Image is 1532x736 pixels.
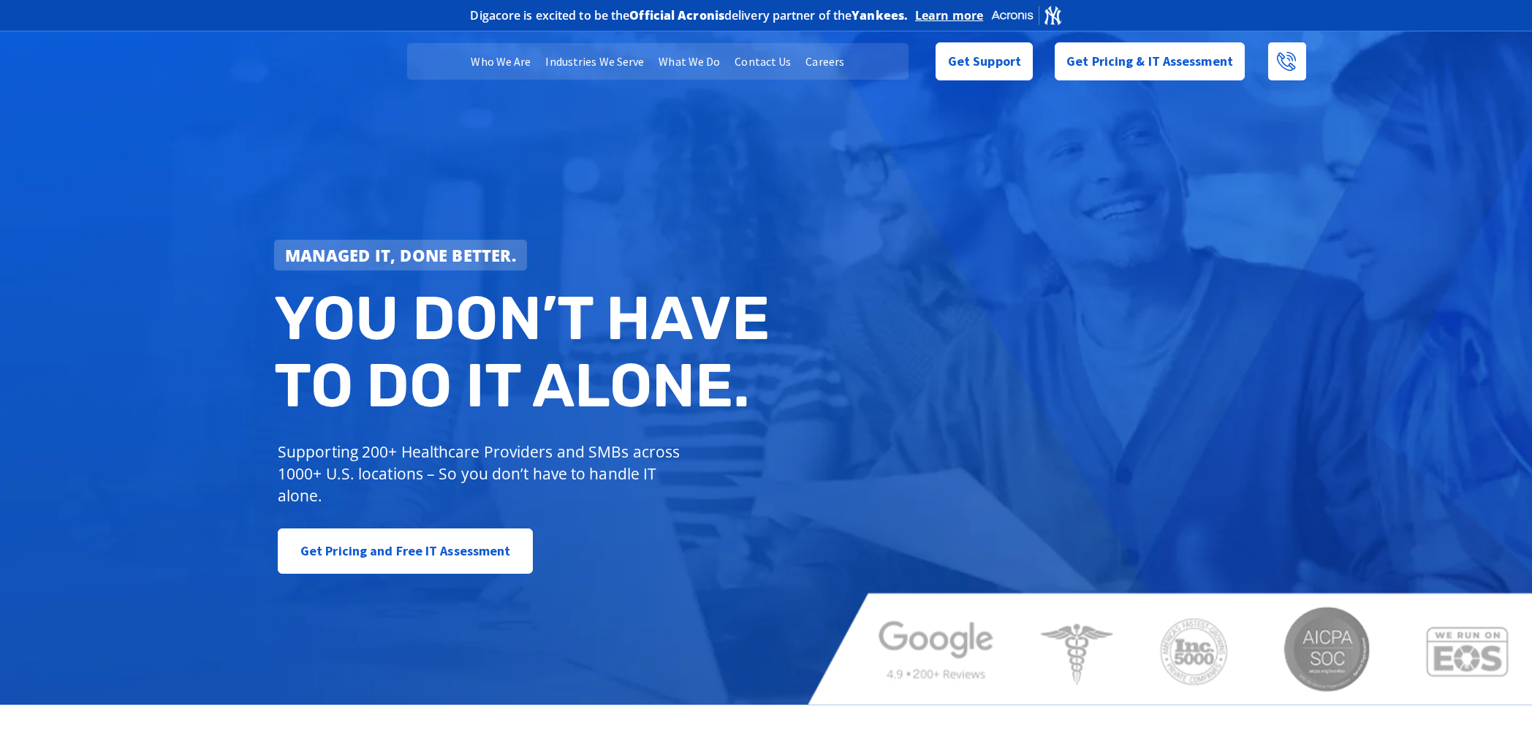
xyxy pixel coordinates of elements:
a: Get Support [936,42,1033,80]
a: What We Do [651,43,727,80]
span: Get Pricing & IT Assessment [1066,47,1233,76]
a: Get Pricing and Free IT Assessment [278,528,533,574]
span: Get Support [948,47,1021,76]
a: Contact Us [727,43,798,80]
img: Acronis [990,4,1062,26]
p: Supporting 200+ Healthcare Providers and SMBs across 1000+ U.S. locations – So you don’t have to ... [278,441,686,507]
a: Managed IT, done better. [274,240,527,270]
img: DigaCore Technology Consulting [225,39,331,85]
h2: You don’t have to do IT alone. [274,285,777,419]
nav: Menu [407,43,909,80]
span: Get Pricing and Free IT Assessment [300,536,510,566]
a: Get Pricing & IT Assessment [1055,42,1245,80]
a: Careers [798,43,852,80]
a: Learn more [915,8,983,23]
a: Who We Are [463,43,538,80]
a: Industries We Serve [538,43,651,80]
b: Official Acronis [629,7,724,23]
h2: Digacore is excited to be the delivery partner of the [470,10,908,21]
strong: Managed IT, done better. [285,244,516,266]
b: Yankees. [852,7,908,23]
